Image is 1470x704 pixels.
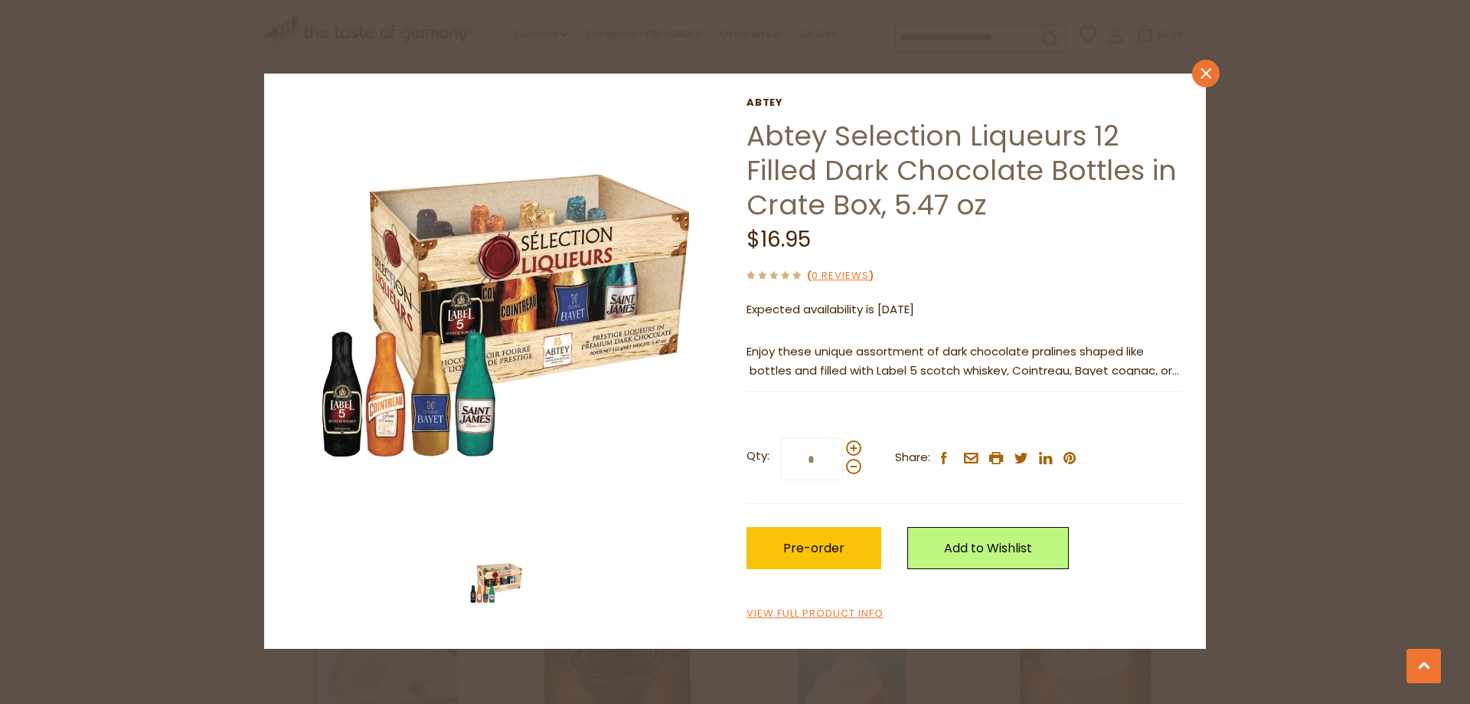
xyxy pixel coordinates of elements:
span: Share: [895,448,930,467]
span: ( ) [807,268,874,283]
img: Abtey Selection Liqueurs in Crate Box [465,552,527,614]
a: Abtey [746,97,1183,109]
a: Add to Wishlist [907,527,1069,569]
span: Pre-order [783,539,844,557]
p: Enjoy these unique assortment of dark chocolate pralines shaped like bottles and filled with Labe... [746,342,1183,381]
input: Qty: [780,438,843,480]
p: Expected availability is [DATE] [746,300,1183,319]
img: Abtey Selection Liqueurs in Crate Box [287,97,724,534]
a: 0 Reviews [812,268,869,284]
strong: Qty: [746,447,769,466]
a: View Full Product Info [746,606,884,622]
button: Pre-order [746,527,881,569]
a: Abtey Selection Liqueurs 12 Filled Dark Chocolate Bottles in Crate Box, 5.47 oz [746,116,1177,224]
span: $16.95 [746,224,811,254]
